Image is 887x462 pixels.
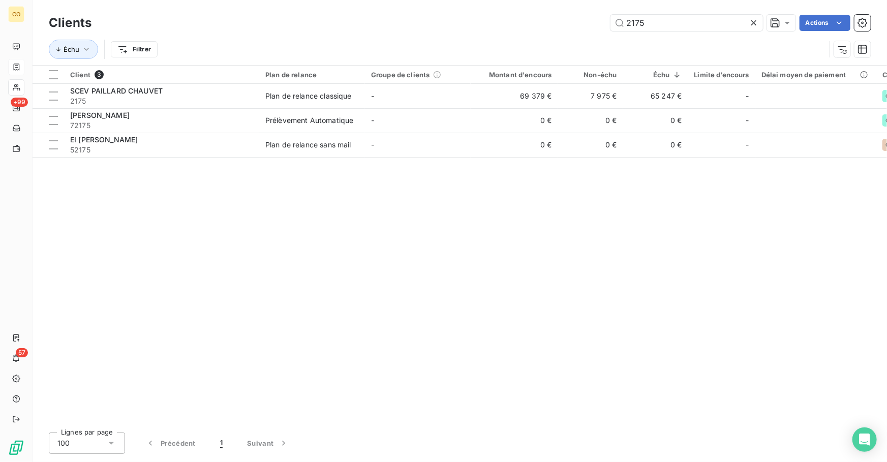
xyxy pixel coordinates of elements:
td: 0 € [558,133,623,157]
div: Prélèvement Automatique [265,115,353,126]
span: 1 [220,438,223,448]
span: Échu [64,45,79,53]
span: - [746,115,749,126]
span: - [371,116,374,125]
span: - [371,140,374,149]
div: Plan de relance [265,71,359,79]
span: - [746,140,749,150]
img: Logo LeanPay [8,440,24,456]
input: Rechercher [610,15,763,31]
div: Open Intercom Messenger [852,427,877,452]
button: Échu [49,40,98,59]
td: 65 247 € [623,84,688,108]
div: Limite d’encours [694,71,749,79]
button: Précédent [133,433,208,454]
div: CO [8,6,24,22]
td: 0 € [623,108,688,133]
span: SCEV PAILLARD CHAUVET [70,86,163,95]
div: Échu [629,71,682,79]
td: 0 € [471,133,558,157]
div: Montant d'encours [477,71,552,79]
span: +99 [11,98,28,107]
span: 52175 [70,145,253,155]
span: 100 [57,438,70,448]
span: 2175 [70,96,253,106]
span: Client [70,71,90,79]
span: 57 [16,348,28,357]
span: - [746,91,749,101]
td: 0 € [471,108,558,133]
h3: Clients [49,14,91,32]
td: 0 € [623,133,688,157]
button: Actions [800,15,850,31]
div: Plan de relance classique [265,91,352,101]
button: Suivant [235,433,301,454]
span: EI [PERSON_NAME] [70,135,138,144]
button: Filtrer [111,41,158,57]
td: 0 € [558,108,623,133]
button: 1 [208,433,235,454]
span: [PERSON_NAME] [70,111,130,119]
span: - [371,91,374,100]
div: Plan de relance sans mail [265,140,351,150]
span: 72175 [70,120,253,131]
span: 3 [95,70,104,79]
div: Délai moyen de paiement [761,71,870,79]
div: Non-échu [564,71,617,79]
span: Groupe de clients [371,71,430,79]
td: 7 975 € [558,84,623,108]
td: 69 379 € [471,84,558,108]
